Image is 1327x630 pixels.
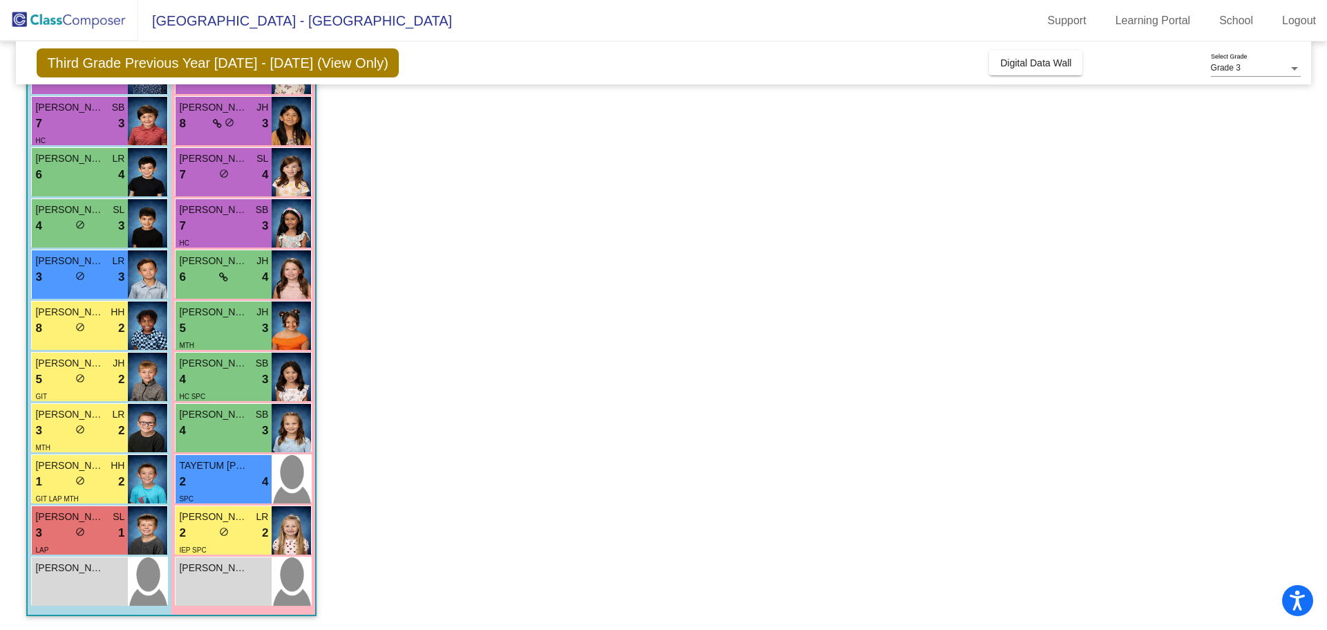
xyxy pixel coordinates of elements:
[35,444,50,452] span: MTH
[179,239,189,247] span: HC
[179,203,248,217] span: [PERSON_NAME]
[35,546,48,554] span: LAP
[113,407,125,422] span: LR
[179,217,185,235] span: 7
[219,169,229,178] span: do_not_disturb_alt
[111,305,124,319] span: HH
[1211,63,1241,73] span: Grade 3
[118,371,124,389] span: 2
[1000,57,1071,68] span: Digital Data Wall
[75,476,85,485] span: do_not_disturb_alt
[35,422,41,440] span: 3
[35,100,104,115] span: [PERSON_NAME]
[35,393,47,400] span: GIT
[113,510,124,524] span: SL
[35,203,104,217] span: [PERSON_NAME]
[118,422,124,440] span: 2
[118,319,124,337] span: 2
[35,407,104,422] span: [PERSON_NAME] [PERSON_NAME]
[179,100,248,115] span: [PERSON_NAME]
[179,495,194,503] span: SPC
[262,268,268,286] span: 4
[35,473,41,491] span: 1
[179,371,185,389] span: 4
[35,371,41,389] span: 5
[35,458,104,473] span: [PERSON_NAME]
[179,356,248,371] span: [PERSON_NAME]
[35,524,41,542] span: 3
[256,510,269,524] span: LR
[118,217,124,235] span: 3
[1037,10,1098,32] a: Support
[1208,10,1264,32] a: School
[179,422,185,440] span: 4
[256,407,269,422] span: SB
[35,166,41,184] span: 6
[113,151,125,166] span: LR
[262,473,268,491] span: 4
[113,356,124,371] span: JH
[179,393,205,400] span: HC SPC
[112,100,125,115] span: SB
[179,268,185,286] span: 6
[179,458,248,473] span: TAYETUM [PERSON_NAME]
[75,322,85,332] span: do_not_disturb_alt
[219,527,229,537] span: do_not_disturb_alt
[179,524,185,542] span: 2
[179,561,248,575] span: [PERSON_NAME]
[179,115,185,133] span: 8
[262,217,268,235] span: 3
[111,458,124,473] span: HH
[37,48,399,77] span: Third Grade Previous Year [DATE] - [DATE] (View Only)
[262,115,268,133] span: 3
[113,203,124,217] span: SL
[256,203,269,217] span: SB
[262,319,268,337] span: 3
[35,495,78,503] span: GIT LAP MTH
[35,151,104,166] span: [PERSON_NAME]
[35,217,41,235] span: 4
[179,305,248,319] span: [PERSON_NAME]
[75,527,85,537] span: do_not_disturb_alt
[138,10,452,32] span: [GEOGRAPHIC_DATA] - [GEOGRAPHIC_DATA]
[75,373,85,383] span: do_not_disturb_alt
[179,166,185,184] span: 7
[35,305,104,319] span: [PERSON_NAME]
[179,151,248,166] span: [PERSON_NAME]
[1271,10,1327,32] a: Logout
[256,100,268,115] span: JH
[35,561,104,575] span: [PERSON_NAME]
[75,220,85,230] span: do_not_disturb_alt
[179,319,185,337] span: 5
[179,510,248,524] span: [PERSON_NAME]
[256,356,269,371] span: SB
[113,254,125,268] span: LR
[35,137,45,145] span: HC
[256,151,268,166] span: SL
[989,50,1082,75] button: Digital Data Wall
[256,305,268,319] span: JH
[179,254,248,268] span: [PERSON_NAME]
[225,118,234,127] span: do_not_disturb_alt
[75,425,85,434] span: do_not_disturb_alt
[35,319,41,337] span: 8
[179,546,206,554] span: IEP SPC
[179,473,185,491] span: 2
[35,254,104,268] span: [PERSON_NAME]
[35,356,104,371] span: [PERSON_NAME]
[118,166,124,184] span: 4
[118,115,124,133] span: 3
[35,268,41,286] span: 3
[35,510,104,524] span: [PERSON_NAME]
[262,371,268,389] span: 3
[262,166,268,184] span: 4
[1104,10,1202,32] a: Learning Portal
[262,524,268,542] span: 2
[118,268,124,286] span: 3
[179,342,194,349] span: MTH
[256,254,268,268] span: JH
[262,422,268,440] span: 3
[118,524,124,542] span: 1
[75,271,85,281] span: do_not_disturb_alt
[118,473,124,491] span: 2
